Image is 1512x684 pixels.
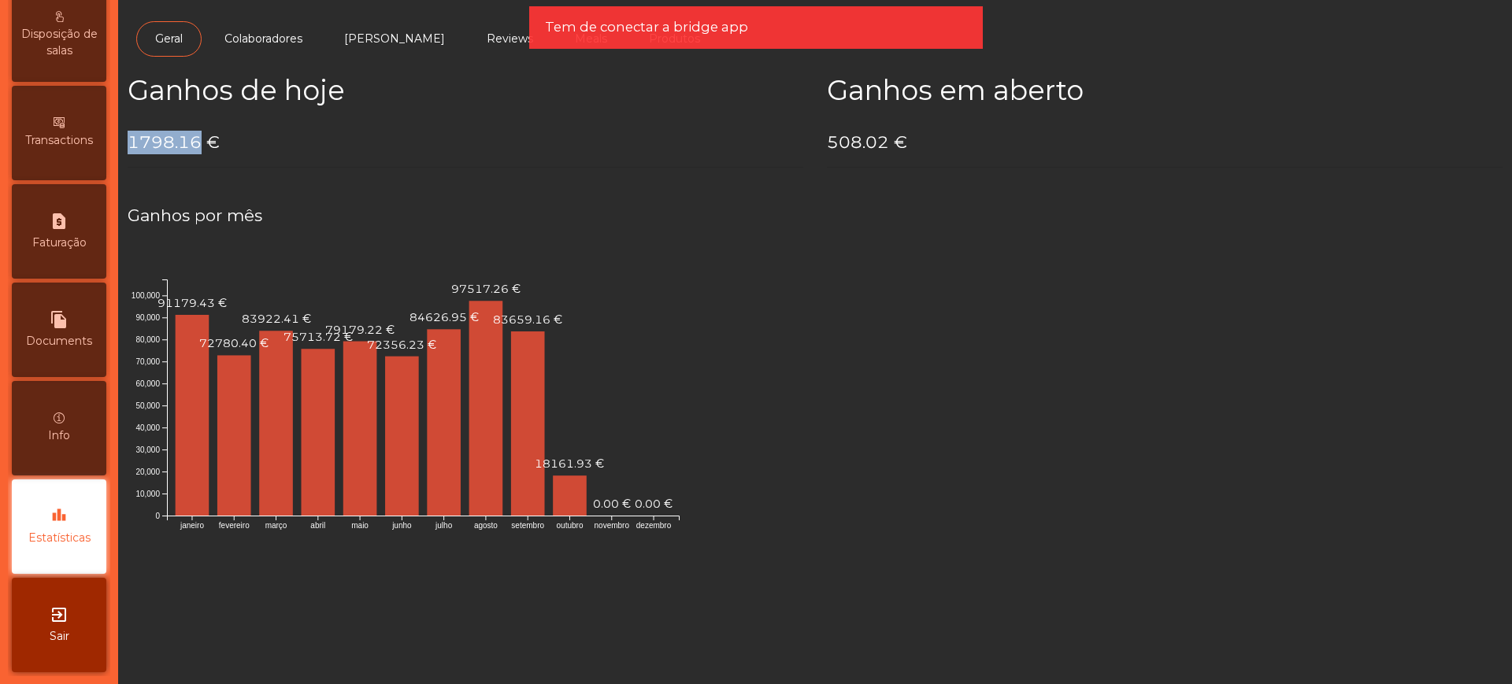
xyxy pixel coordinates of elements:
text: agosto [474,521,498,530]
text: 50,000 [135,401,160,410]
text: 18161.93 € [535,457,604,471]
text: 91179.43 € [157,296,227,310]
text: 83659.16 € [493,312,562,327]
i: file_copy [50,310,69,329]
text: 84626.95 € [409,310,479,324]
text: 60,000 [135,379,160,388]
span: Tem de conectar a bridge app [545,17,748,37]
a: Colaboradores [206,21,321,57]
text: 30,000 [135,446,160,454]
text: 90,000 [135,313,160,322]
a: Reviews [468,21,552,57]
text: 80,000 [135,335,160,344]
h4: 1798.16 € [128,131,803,154]
text: 70,000 [135,357,160,366]
text: 72780.40 € [199,336,269,350]
i: leaderboard [50,507,69,526]
text: 0 [155,512,160,520]
span: Transactions [25,132,93,149]
text: maio [351,521,369,530]
text: 75713.72 € [283,330,353,344]
text: 79179.22 € [325,322,395,336]
h4: Ganhos por mês [128,204,1503,227]
text: 0.00 € [635,497,673,511]
text: 20,000 [135,468,160,476]
h2: Ganhos em aberto [827,74,1503,107]
text: 0.00 € [593,497,631,511]
text: 83922.41 € [242,312,311,326]
span: Estatísticas [28,530,91,546]
h4: 508.02 € [827,131,1503,154]
text: outubro [557,521,584,530]
h2: Ganhos de hoje [128,74,803,107]
span: Info [48,427,70,444]
text: 97517.26 € [451,282,521,296]
text: junho [391,521,412,530]
span: Documents [26,333,92,349]
span: Disposição de salas [16,26,102,59]
text: janeiro [180,521,204,530]
a: Geral [136,21,202,57]
text: setembro [511,521,544,530]
text: março [265,521,287,530]
text: 72356.23 € [367,338,436,352]
span: Faturação [32,235,87,251]
i: exit_to_app [50,605,69,624]
text: julho [435,521,453,530]
i: request_page [50,212,69,231]
text: 40,000 [135,423,160,432]
text: 10,000 [135,490,160,498]
text: abril [310,521,325,530]
span: Sair [50,628,69,645]
a: [PERSON_NAME] [325,21,464,57]
text: dezembro [636,521,672,530]
text: novembro [595,521,630,530]
text: fevereiro [219,521,250,530]
text: 100,000 [132,291,161,300]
